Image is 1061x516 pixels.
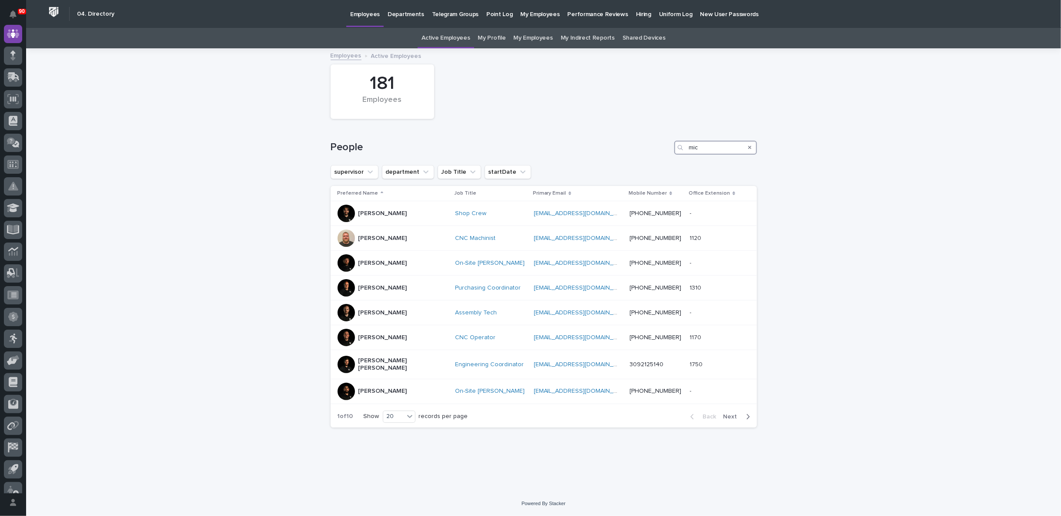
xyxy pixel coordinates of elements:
[358,309,407,317] p: [PERSON_NAME]
[331,276,757,300] tr: [PERSON_NAME]Purchasing Coordinator [EMAIL_ADDRESS][DOMAIN_NAME] [PHONE_NUMBER]13101310
[382,165,434,179] button: department
[534,334,632,341] a: [EMAIL_ADDRESS][DOMAIN_NAME]
[690,233,703,242] p: 1120
[534,260,632,266] a: [EMAIL_ADDRESS][DOMAIN_NAME]
[522,501,566,506] a: Powered By Stacker
[455,309,497,317] a: Assembly Tech
[364,413,379,420] p: Show
[331,379,757,404] tr: [PERSON_NAME]On-Site [PERSON_NAME] [EMAIL_ADDRESS][DOMAIN_NAME] [PHONE_NUMBER]--
[674,141,757,155] input: Search
[690,359,705,368] p: 1750
[455,235,495,242] a: CNC Machinist
[358,284,407,292] p: [PERSON_NAME]
[534,361,632,368] a: [EMAIL_ADDRESS][DOMAIN_NAME]
[358,357,445,372] p: [PERSON_NAME] [PERSON_NAME]
[438,165,481,179] button: Job Title
[623,28,666,48] a: Shared Devices
[454,189,476,198] p: Job Title
[345,95,419,114] div: Employees
[419,413,468,420] p: records per page
[422,28,470,48] a: Active Employees
[345,73,419,94] div: 181
[331,325,757,350] tr: [PERSON_NAME]CNC Operator [EMAIL_ADDRESS][DOMAIN_NAME] [PHONE_NUMBER]11701170
[331,165,378,179] button: supervisor
[331,141,671,154] h1: People
[478,28,506,48] a: My Profile
[690,283,703,292] p: 1310
[690,258,693,267] p: -
[371,51,422,60] p: Active Employees
[11,10,22,24] div: Notifications90
[698,414,716,420] span: Back
[630,285,682,291] a: [PHONE_NUMBER]
[534,310,632,316] a: [EMAIL_ADDRESS][DOMAIN_NAME]
[358,334,407,341] p: [PERSON_NAME]
[455,388,525,395] a: On-Site [PERSON_NAME]
[629,189,667,198] p: Mobile Number
[630,235,682,241] a: [PHONE_NUMBER]
[513,28,552,48] a: My Employees
[683,413,720,421] button: Back
[723,414,743,420] span: Next
[331,50,361,60] a: Employees
[630,361,664,368] a: 3092125140
[690,332,703,341] p: 1170
[358,388,407,395] p: [PERSON_NAME]
[630,210,682,216] a: [PHONE_NUMBER]
[358,235,407,242] p: [PERSON_NAME]
[77,10,114,18] h2: 04. Directory
[331,350,757,379] tr: [PERSON_NAME] [PERSON_NAME]Engineering Coordinator [EMAIL_ADDRESS][DOMAIN_NAME] 309212514017501750
[19,8,25,14] p: 90
[331,251,757,276] tr: [PERSON_NAME]On-Site [PERSON_NAME] [EMAIL_ADDRESS][DOMAIN_NAME] [PHONE_NUMBER]--
[534,285,632,291] a: [EMAIL_ADDRESS][DOMAIN_NAME]
[720,413,757,421] button: Next
[630,388,682,394] a: [PHONE_NUMBER]
[690,307,693,317] p: -
[331,226,757,251] tr: [PERSON_NAME]CNC Machinist [EMAIL_ADDRESS][DOMAIN_NAME] [PHONE_NUMBER]11201120
[534,388,632,394] a: [EMAIL_ADDRESS][DOMAIN_NAME]
[331,201,757,226] tr: [PERSON_NAME]Shop Crew [EMAIL_ADDRESS][DOMAIN_NAME] [PHONE_NUMBER]--
[689,189,730,198] p: Office Extension
[630,334,682,341] a: [PHONE_NUMBER]
[630,310,682,316] a: [PHONE_NUMBER]
[331,300,757,325] tr: [PERSON_NAME]Assembly Tech [EMAIL_ADDRESS][DOMAIN_NAME] [PHONE_NUMBER]--
[455,334,495,341] a: CNC Operator
[690,208,693,217] p: -
[338,189,378,198] p: Preferred Name
[455,284,521,292] a: Purchasing Coordinator
[533,189,566,198] p: Primary Email
[485,165,531,179] button: startDate
[331,406,360,427] p: 1 of 10
[4,5,22,24] button: Notifications
[46,4,62,20] img: Workspace Logo
[534,235,632,241] a: [EMAIL_ADDRESS][DOMAIN_NAME]
[358,260,407,267] p: [PERSON_NAME]
[455,210,486,217] a: Shop Crew
[358,210,407,217] p: [PERSON_NAME]
[690,386,693,395] p: -
[455,361,524,368] a: Engineering Coordinator
[455,260,525,267] a: On-Site [PERSON_NAME]
[383,412,404,421] div: 20
[630,260,682,266] a: [PHONE_NUMBER]
[561,28,615,48] a: My Indirect Reports
[534,210,632,216] a: [EMAIL_ADDRESS][DOMAIN_NAME]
